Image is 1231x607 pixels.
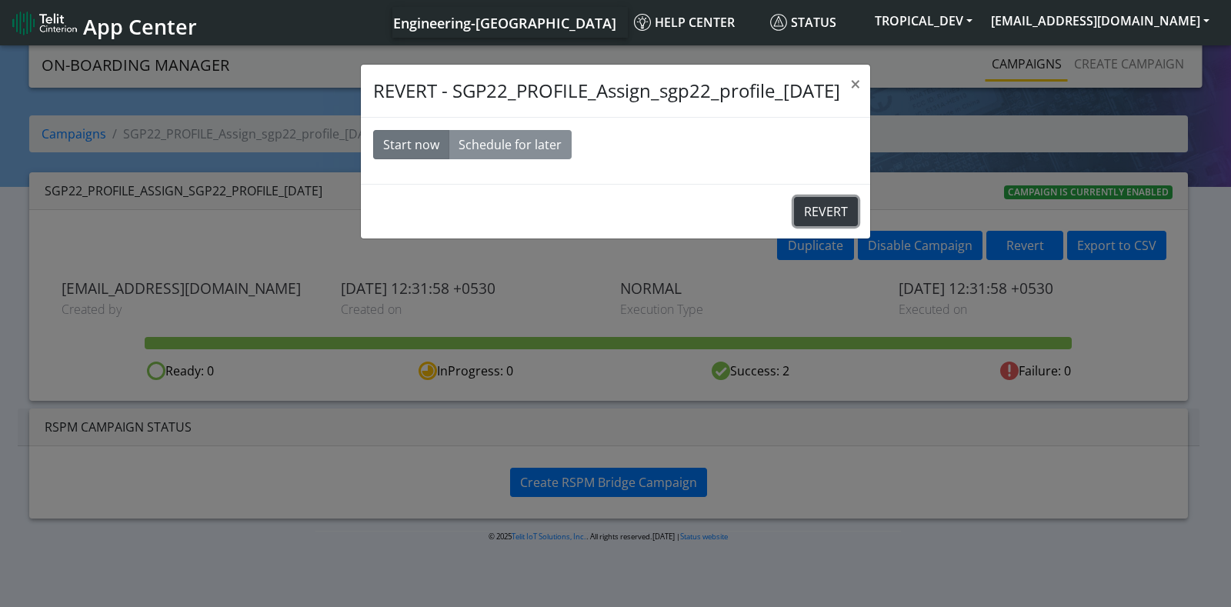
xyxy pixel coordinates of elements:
[449,130,572,159] button: Schedule for later
[373,77,859,105] h4: REVERT - SGP22_PROFILE_Assign_sgp22_profile_[DATE]
[841,65,870,102] button: Close
[373,130,572,159] div: Basic example
[850,71,861,96] span: ×
[373,130,449,159] button: Start now
[634,14,735,31] span: Help center
[794,197,858,226] button: REVERT
[83,12,197,41] span: App Center
[393,14,616,32] span: Engineering-[GEOGRAPHIC_DATA]
[12,11,77,35] img: logo-telit-cinterion-gw-new.png
[392,7,615,38] a: Your current platform instance
[770,14,787,31] img: status.svg
[866,7,982,35] button: TROPICAL_DEV
[634,14,651,31] img: knowledge.svg
[770,14,836,31] span: Status
[982,7,1219,35] button: [EMAIL_ADDRESS][DOMAIN_NAME]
